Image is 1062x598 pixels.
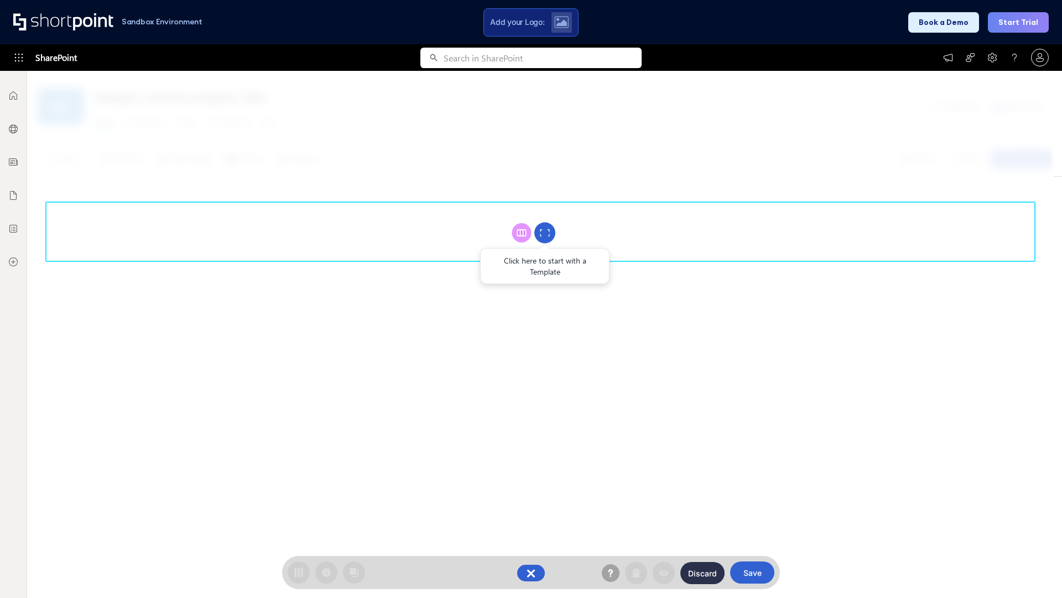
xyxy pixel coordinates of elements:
[444,48,642,68] input: Search in SharePoint
[680,562,725,584] button: Discard
[35,44,77,71] span: SharePoint
[908,12,979,33] button: Book a Demo
[1007,545,1062,598] iframe: Chat Widget
[988,12,1049,33] button: Start Trial
[490,17,544,27] span: Add your Logo:
[122,19,202,25] h1: Sandbox Environment
[730,561,774,584] button: Save
[554,16,569,28] img: Upload logo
